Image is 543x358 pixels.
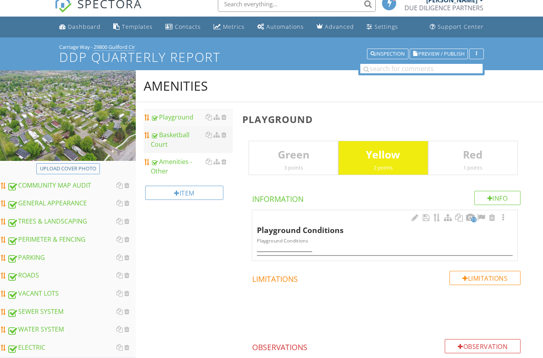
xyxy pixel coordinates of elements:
div: Item [145,186,223,200]
div: 2 points [339,165,427,171]
div: DUE DILIGENCE PARTNERS [404,4,483,12]
div: AMENITIES [144,78,208,94]
a: Contacts [162,20,204,35]
p: Red [429,147,517,163]
p: Yellow [339,147,427,163]
a: Templates [110,20,156,35]
div: Playground [151,113,233,122]
a: Dashboard [56,20,104,35]
a: Settings [363,20,401,35]
div: Basketball Court [151,131,233,149]
div: Amenities - Other [151,157,233,176]
div: ELECTRIC [7,343,136,353]
button: Preview / Publish [410,49,468,60]
p: Green [249,147,338,163]
div: Upload cover photo [40,165,96,173]
div: ROADS [7,271,136,281]
div: Playground Conditions [257,214,500,237]
div: Limitations [449,271,521,285]
a: SPECTORA [54,2,142,19]
h1: DDP Quarterly Report [59,50,483,64]
span: Preview / Publish [418,52,464,57]
div: Advanced [325,23,354,31]
div: SEWER SYSTEM [7,307,136,317]
a: Metrics [210,20,248,35]
input: Playground Conditions [257,243,513,256]
div: PERIMETER & FENCING [7,235,136,245]
div: Metrics [223,23,245,31]
div: VACANT LOTS [7,289,136,299]
input: search for comments [360,64,483,74]
div: Info [474,191,521,205]
div: Contacts [175,23,201,31]
h3: Playground [242,114,530,125]
a: Preview / Publish [410,50,468,57]
div: COMMUNITY MAP AUDIT [7,181,136,191]
div: GENERAL APPEARANCE [7,199,136,209]
div: WATER SYSTEM [7,325,136,335]
h4: Limitations [252,271,521,285]
div: PARKING [7,253,136,263]
h4: Information [252,191,521,205]
div: Automations [266,23,304,31]
div: Observation [445,339,521,354]
div: TREES & LANDSCAPING [7,217,136,227]
button: Upload cover photo [36,164,100,175]
div: 1 points [429,165,517,171]
div: Carriage Way - [59,44,483,50]
div: Inspection [371,52,405,57]
div: Dashboard [68,23,101,31]
a: Inspection [367,50,408,57]
div: 3 points [249,165,338,171]
div: Support Center [438,23,484,31]
div: Settings [374,23,398,31]
a: Support Center [427,20,487,35]
h4: Observations [252,339,521,353]
a: Automations (Basic) [254,20,307,35]
div: Templates [122,23,153,31]
span: 13 [471,217,477,223]
a: Advanced [313,20,357,35]
button: Inspection [367,49,408,60]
